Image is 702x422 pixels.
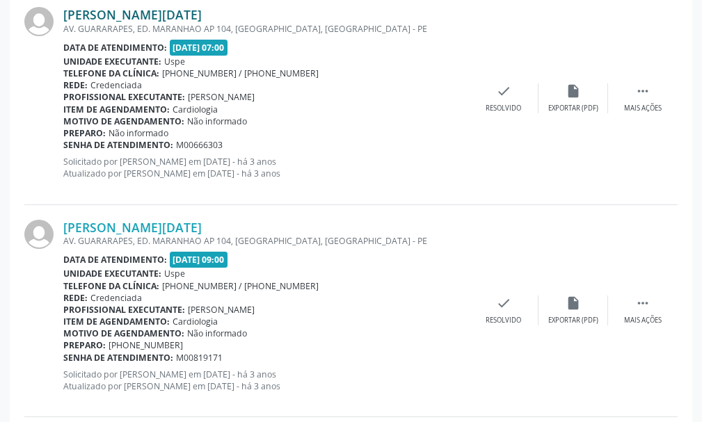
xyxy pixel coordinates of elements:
span: Cardiologia [173,316,218,327]
i: insert_drive_file [566,295,581,311]
p: Solicitado por [PERSON_NAME] em [DATE] - há 3 anos Atualizado por [PERSON_NAME] em [DATE] - há 3 ... [63,156,469,179]
img: img [24,220,54,249]
b: Data de atendimento: [63,254,167,266]
span: [DATE] 09:00 [170,252,228,268]
span: [PHONE_NUMBER] [109,339,183,351]
span: Credenciada [90,292,142,304]
span: [PHONE_NUMBER] / [PHONE_NUMBER] [162,280,319,292]
b: Motivo de agendamento: [63,327,184,339]
span: Uspe [164,268,185,279]
i:  [635,295,651,311]
b: Motivo de agendamento: [63,115,184,127]
span: M00819171 [176,352,223,364]
div: Mais ações [624,316,662,325]
b: Unidade executante: [63,56,161,67]
b: Profissional executante: [63,91,185,103]
span: Credenciada [90,79,142,91]
i: check [496,83,511,99]
a: [PERSON_NAME][DATE] [63,220,202,235]
img: img [24,7,54,36]
span: Cardiologia [173,104,218,115]
div: Resolvido [486,104,521,113]
div: AV. GUARARAPES, ED. MARANHAO AP 104, [GEOGRAPHIC_DATA], [GEOGRAPHIC_DATA] - PE [63,23,469,35]
i: check [496,295,511,311]
b: Preparo: [63,127,106,139]
b: Rede: [63,79,88,91]
span: [PERSON_NAME] [188,91,255,103]
b: Item de agendamento: [63,316,170,327]
a: [PERSON_NAME][DATE] [63,7,202,22]
span: Uspe [164,56,185,67]
p: Solicitado por [PERSON_NAME] em [DATE] - há 3 anos Atualizado por [PERSON_NAME] em [DATE] - há 3 ... [63,368,469,392]
span: [PERSON_NAME] [188,304,255,316]
div: AV. GUARARAPES, ED. MARANHAO AP 104, [GEOGRAPHIC_DATA], [GEOGRAPHIC_DATA] - PE [63,235,469,247]
b: Preparo: [63,339,106,351]
div: Exportar (PDF) [548,316,598,325]
div: Mais ações [624,104,662,113]
b: Data de atendimento: [63,42,167,54]
span: Não informado [187,115,247,127]
b: Profissional executante: [63,304,185,316]
b: Senha de atendimento: [63,352,173,364]
span: [DATE] 07:00 [170,40,228,56]
b: Telefone da clínica: [63,67,159,79]
b: Item de agendamento: [63,104,170,115]
span: [PHONE_NUMBER] / [PHONE_NUMBER] [162,67,319,79]
i: insert_drive_file [566,83,581,99]
b: Rede: [63,292,88,304]
div: Exportar (PDF) [548,104,598,113]
span: M00666303 [176,139,223,151]
span: Não informado [187,327,247,339]
span: Não informado [109,127,168,139]
b: Unidade executante: [63,268,161,279]
i:  [635,83,651,99]
b: Telefone da clínica: [63,280,159,292]
div: Resolvido [486,316,521,325]
b: Senha de atendimento: [63,139,173,151]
